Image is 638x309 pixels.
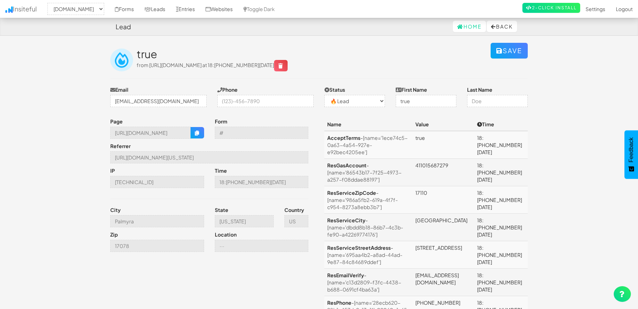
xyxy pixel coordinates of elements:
[453,21,486,32] a: Home
[116,23,131,30] h4: Lead
[110,86,128,93] label: Email
[474,131,528,159] td: 18:[PHONE_NUMBER][DATE]
[522,3,580,13] a: 2-Click Install
[327,244,391,251] a: ResServiceStreetAddress
[284,206,304,213] label: Country
[474,214,528,241] td: 18:[PHONE_NUMBER][DATE]
[327,252,402,265] span: [name='695aa4b2-a8ad-44ad-9e87-84c84689ddef']
[215,206,228,213] label: State
[412,131,474,159] td: true
[327,272,364,278] a: ResEmailVerify
[327,217,365,223] a: ResServiceCity
[467,95,528,107] input: Doe
[327,197,398,210] span: [name='986a5fb2-619a-4f7f-c954-8273a8ebb3b7']
[396,95,456,107] input: John
[137,62,288,68] span: from [URL][DOMAIN_NAME] at 18:[PHONE_NUMBER][DATE]
[412,214,474,241] td: [GEOGRAPHIC_DATA]
[217,86,238,93] label: Phone
[215,167,227,174] label: Time
[217,95,314,107] input: (123)-456-7890
[327,135,407,155] span: [name='1ece74c5-0a63-4a54-927e-e92bec4205ee']
[327,135,360,141] a: AcceptTerms
[467,86,492,93] label: Last Name
[474,159,528,186] td: 18:[PHONE_NUMBER][DATE]
[110,176,204,188] input: --
[215,127,309,139] input: --
[412,241,474,269] td: [STREET_ADDRESS]
[412,159,474,186] td: 411015687279
[324,159,412,186] td: -
[412,269,474,296] td: [EMAIL_ADDRESS][DOMAIN_NAME]
[137,48,491,60] h2: true
[324,186,412,214] td: -
[215,215,274,227] input: --
[284,215,309,227] input: --
[327,169,401,183] span: [name='86543b17-7f25-4973-a257-f08ddae88197']
[327,299,351,306] a: ResPhone
[412,118,474,131] th: Value
[624,130,638,179] button: Feedback - Show survey
[324,86,345,93] label: Status
[491,43,528,59] button: Save
[110,231,118,238] label: Zip
[110,215,204,227] input: --
[5,6,13,13] img: icon.png
[215,176,309,188] input: --
[324,269,412,296] td: -
[110,240,204,252] input: --
[474,269,528,296] td: 18:[PHONE_NUMBER][DATE]
[324,214,412,241] td: -
[324,118,412,131] th: Name
[327,189,376,196] a: ResServiceZipCode
[327,162,366,168] a: ResGasAccount
[110,206,121,213] label: City
[110,95,207,107] input: j@doe.com
[110,49,133,71] img: insiteful-lead.png
[110,167,115,174] label: IP
[327,224,403,238] span: [name='dbdd8b18-86b7-4c3b-fe90-a42269774176']
[110,151,308,163] input: --
[110,118,123,125] label: Page
[215,240,309,252] input: --
[396,86,427,93] label: First Name
[474,118,528,131] th: Time
[474,186,528,214] td: 18:[PHONE_NUMBER][DATE]
[628,137,634,162] span: Feedback
[324,241,412,269] td: -
[474,241,528,269] td: 18:[PHONE_NUMBER][DATE]
[110,142,131,150] label: Referrer
[324,131,412,159] td: -
[412,186,474,214] td: 17110
[215,118,227,125] label: Form
[327,279,401,293] span: [name='c13d2809-f3fc-4438-b688-0691cf4ba63a']
[110,127,191,139] input: --
[215,231,237,238] label: Location
[487,21,517,32] button: Back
